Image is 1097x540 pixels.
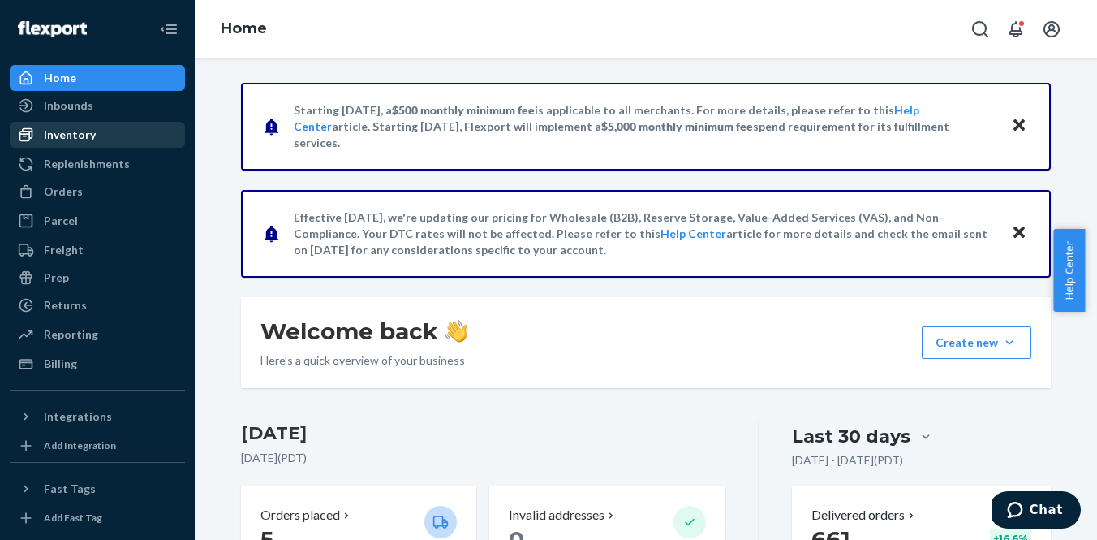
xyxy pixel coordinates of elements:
div: Reporting [44,326,98,343]
p: Effective [DATE], we're updating our pricing for Wholesale (B2B), Reserve Storage, Value-Added Se... [294,210,996,258]
p: Orders placed [260,506,340,525]
span: $500 monthly minimum fee [392,103,535,117]
div: Home [44,70,76,86]
button: Open notifications [1000,13,1032,45]
a: Parcel [10,208,185,234]
button: Close [1009,114,1030,138]
a: Add Integration [10,436,185,456]
img: Flexport logo [18,21,87,37]
button: Open Search Box [964,13,996,45]
a: Home [10,65,185,91]
div: Inbounds [44,97,93,114]
button: Fast Tags [10,476,185,502]
button: Integrations [10,404,185,430]
button: Create new [922,326,1031,359]
a: Home [221,19,267,37]
div: Last 30 days [792,424,910,449]
a: Add Fast Tag [10,508,185,528]
div: Inventory [44,127,96,143]
iframe: Opens a widget where you can chat to one of our agents [992,491,1081,532]
div: Parcel [44,213,78,229]
span: $5,000 monthly minimum fee [601,119,753,133]
div: Returns [44,297,87,313]
a: Replenishments [10,151,185,177]
p: Starting [DATE], a is applicable to all merchants. For more details, please refer to this article... [294,102,996,151]
button: Close Navigation [153,13,185,45]
div: Integrations [44,408,112,425]
p: Invalid addresses [509,506,604,525]
img: hand-wave emoji [445,320,467,343]
h1: Welcome back [260,317,467,346]
div: Freight [44,242,84,258]
button: Open account menu [1035,13,1068,45]
button: Close [1009,222,1030,245]
p: Here’s a quick overview of your business [260,352,467,369]
a: Reporting [10,322,185,348]
button: Help Center [1053,229,1085,312]
a: Orders [10,179,185,205]
h3: [DATE] [241,421,725,447]
div: Billing [44,356,77,372]
button: Delivered orders [811,506,918,525]
div: Replenishments [44,156,130,172]
a: Help Center [660,227,726,240]
div: Add Integration [44,438,116,452]
div: Fast Tags [44,481,96,497]
a: Freight [10,237,185,263]
a: Returns [10,292,185,318]
a: Inventory [10,122,185,148]
a: Prep [10,265,185,291]
a: Billing [10,351,185,377]
div: Add Fast Tag [44,511,102,525]
div: Prep [44,270,69,286]
div: Orders [44,184,83,200]
ol: breadcrumbs [208,6,280,53]
a: Inbounds [10,93,185,119]
p: [DATE] - [DATE] ( PDT ) [792,452,903,469]
p: [DATE] ( PDT ) [241,450,725,466]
